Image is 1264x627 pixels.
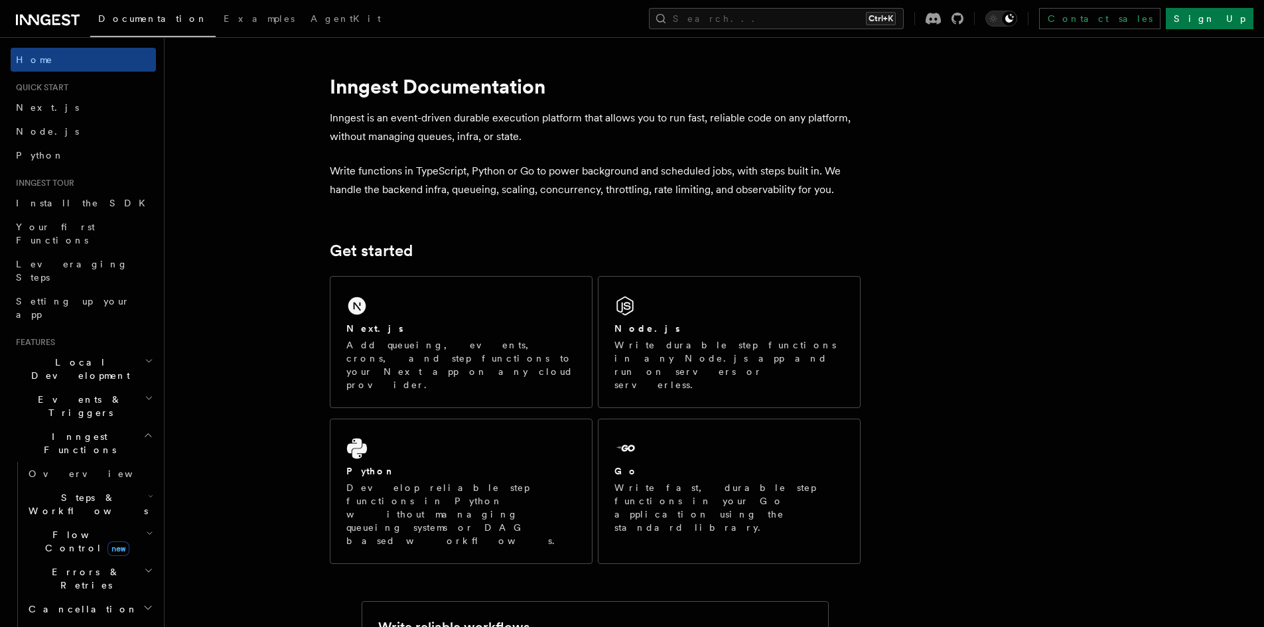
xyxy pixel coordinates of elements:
[11,350,156,387] button: Local Development
[23,528,146,555] span: Flow Control
[346,481,576,547] p: Develop reliable step functions in Python without managing queueing systems or DAG based workflows.
[614,481,844,534] p: Write fast, durable step functions in your Go application using the standard library.
[23,560,156,597] button: Errors & Retries
[614,322,680,335] h2: Node.js
[303,4,389,36] a: AgentKit
[866,12,896,25] kbd: Ctrl+K
[11,96,156,119] a: Next.js
[614,464,638,478] h2: Go
[107,541,129,556] span: new
[11,289,156,326] a: Setting up your app
[11,387,156,425] button: Events & Triggers
[16,102,79,113] span: Next.js
[16,296,130,320] span: Setting up your app
[98,13,208,24] span: Documentation
[346,464,395,478] h2: Python
[11,356,145,382] span: Local Development
[23,602,138,616] span: Cancellation
[11,178,74,188] span: Inngest tour
[1166,8,1253,29] a: Sign Up
[598,419,861,564] a: GoWrite fast, durable step functions in your Go application using the standard library.
[16,222,95,245] span: Your first Functions
[23,597,156,621] button: Cancellation
[649,8,904,29] button: Search...Ctrl+K
[11,191,156,215] a: Install the SDK
[330,276,593,408] a: Next.jsAdd queueing, events, crons, and step functions to your Next app on any cloud provider.
[11,82,68,93] span: Quick start
[16,126,79,137] span: Node.js
[11,393,145,419] span: Events & Triggers
[330,419,593,564] a: PythonDevelop reliable step functions in Python without managing queueing systems or DAG based wo...
[614,338,844,391] p: Write durable step functions in any Node.js app and run on servers or serverless.
[90,4,216,37] a: Documentation
[330,242,413,260] a: Get started
[11,215,156,252] a: Your first Functions
[216,4,303,36] a: Examples
[23,462,156,486] a: Overview
[311,13,381,24] span: AgentKit
[598,276,861,408] a: Node.jsWrite durable step functions in any Node.js app and run on servers or serverless.
[224,13,295,24] span: Examples
[11,425,156,462] button: Inngest Functions
[16,259,128,283] span: Leveraging Steps
[330,109,861,146] p: Inngest is an event-driven durable execution platform that allows you to run fast, reliable code ...
[23,523,156,560] button: Flow Controlnew
[11,430,143,456] span: Inngest Functions
[1039,8,1160,29] a: Contact sales
[11,252,156,289] a: Leveraging Steps
[346,322,403,335] h2: Next.js
[16,53,53,66] span: Home
[16,150,64,161] span: Python
[11,143,156,167] a: Python
[11,48,156,72] a: Home
[23,565,144,592] span: Errors & Retries
[330,162,861,199] p: Write functions in TypeScript, Python or Go to power background and scheduled jobs, with steps bu...
[11,337,55,348] span: Features
[29,468,165,479] span: Overview
[346,338,576,391] p: Add queueing, events, crons, and step functions to your Next app on any cloud provider.
[330,74,861,98] h1: Inngest Documentation
[11,119,156,143] a: Node.js
[23,486,156,523] button: Steps & Workflows
[985,11,1017,27] button: Toggle dark mode
[23,491,148,518] span: Steps & Workflows
[16,198,153,208] span: Install the SDK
